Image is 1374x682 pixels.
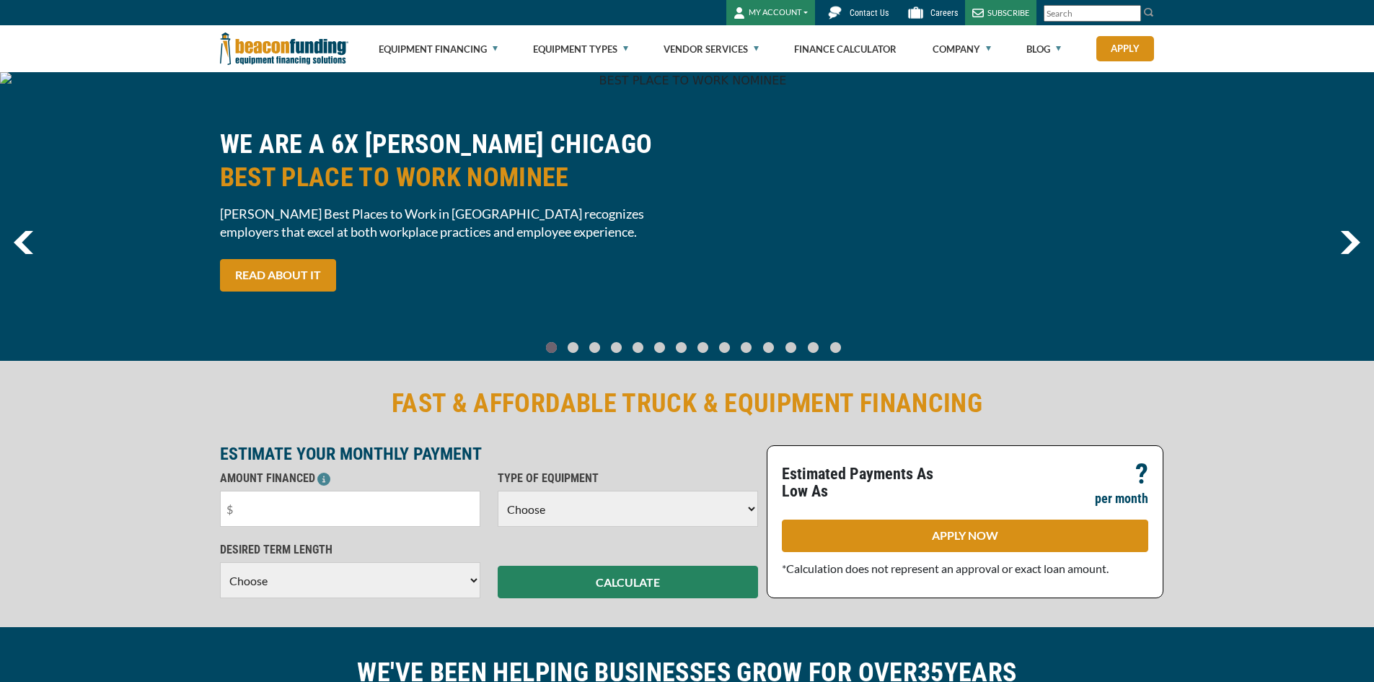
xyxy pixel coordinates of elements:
span: *Calculation does not represent an approval or exact loan amount. [782,561,1109,575]
a: Go To Slide 10 [759,341,778,354]
a: Go To Slide 1 [565,341,582,354]
a: Go To Slide 4 [630,341,647,354]
p: Estimated Payments As Low As [782,465,956,500]
p: per month [1095,490,1148,507]
p: ESTIMATE YOUR MONTHLY PAYMENT [220,445,758,463]
img: Left Navigator [14,231,33,254]
a: Go To Slide 6 [673,341,690,354]
a: previous [14,231,33,254]
a: Go To Slide 2 [586,341,604,354]
a: Go To Slide 0 [543,341,560,354]
a: Company [933,26,991,72]
a: Go To Slide 5 [651,341,669,354]
input: Search [1044,5,1141,22]
a: Go To Slide 12 [804,341,822,354]
a: Clear search text [1126,8,1137,19]
a: Go To Slide 3 [608,341,625,354]
p: ? [1135,465,1148,483]
img: Search [1143,6,1155,18]
span: Careers [930,8,958,18]
span: Contact Us [850,8,889,18]
a: Vendor Services [664,26,759,72]
a: Go To Slide 13 [827,341,845,354]
a: Go To Slide 11 [782,341,800,354]
a: Go To Slide 7 [695,341,712,354]
p: TYPE OF EQUIPMENT [498,470,758,487]
a: Finance Calculator [794,26,897,72]
a: Apply [1096,36,1154,61]
p: AMOUNT FINANCED [220,470,480,487]
a: APPLY NOW [782,520,1148,552]
a: Blog [1026,26,1061,72]
h2: FAST & AFFORDABLE TRUCK & EQUIPMENT FINANCING [220,387,1155,420]
a: Equipment Financing [379,26,498,72]
input: $ [220,491,480,527]
button: CALCULATE [498,566,758,598]
a: Go To Slide 9 [738,341,755,354]
img: Right Navigator [1340,231,1360,254]
a: READ ABOUT IT [220,259,336,292]
span: [PERSON_NAME] Best Places to Work in [GEOGRAPHIC_DATA] recognizes employers that excel at both wo... [220,205,679,241]
p: DESIRED TERM LENGTH [220,541,480,559]
a: next [1340,231,1360,254]
img: Beacon Funding Corporation logo [220,25,348,72]
span: BEST PLACE TO WORK NOMINEE [220,161,679,194]
h2: WE ARE A 6X [PERSON_NAME] CHICAGO [220,128,679,194]
a: Go To Slide 8 [716,341,734,354]
a: Equipment Types [533,26,628,72]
